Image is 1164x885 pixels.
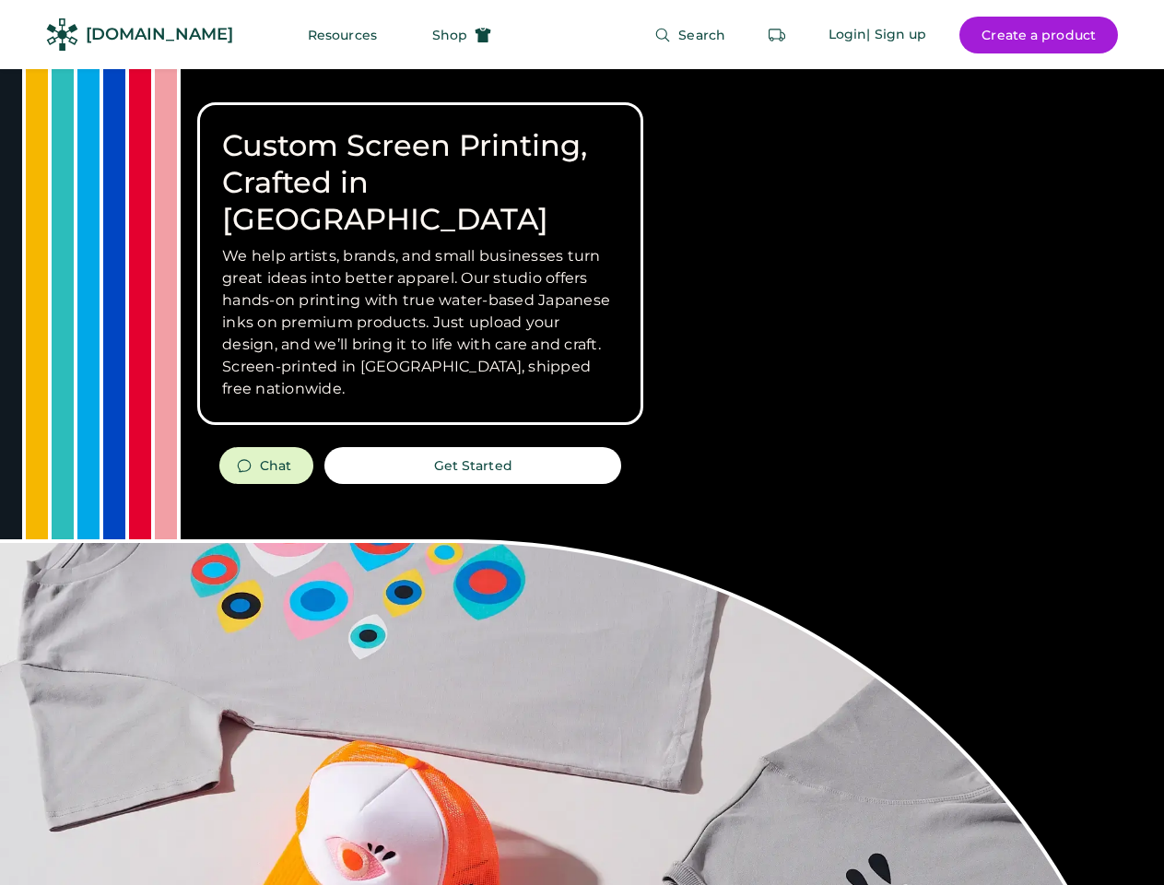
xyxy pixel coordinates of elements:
[86,23,233,46] div: [DOMAIN_NAME]
[222,245,618,400] h3: We help artists, brands, and small businesses turn great ideas into better apparel. Our studio of...
[219,447,313,484] button: Chat
[632,17,747,53] button: Search
[222,127,618,238] h1: Custom Screen Printing, Crafted in [GEOGRAPHIC_DATA]
[959,17,1118,53] button: Create a product
[46,18,78,51] img: Rendered Logo - Screens
[432,29,467,41] span: Shop
[866,26,926,44] div: | Sign up
[758,17,795,53] button: Retrieve an order
[286,17,399,53] button: Resources
[678,29,725,41] span: Search
[829,26,867,44] div: Login
[324,447,621,484] button: Get Started
[410,17,513,53] button: Shop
